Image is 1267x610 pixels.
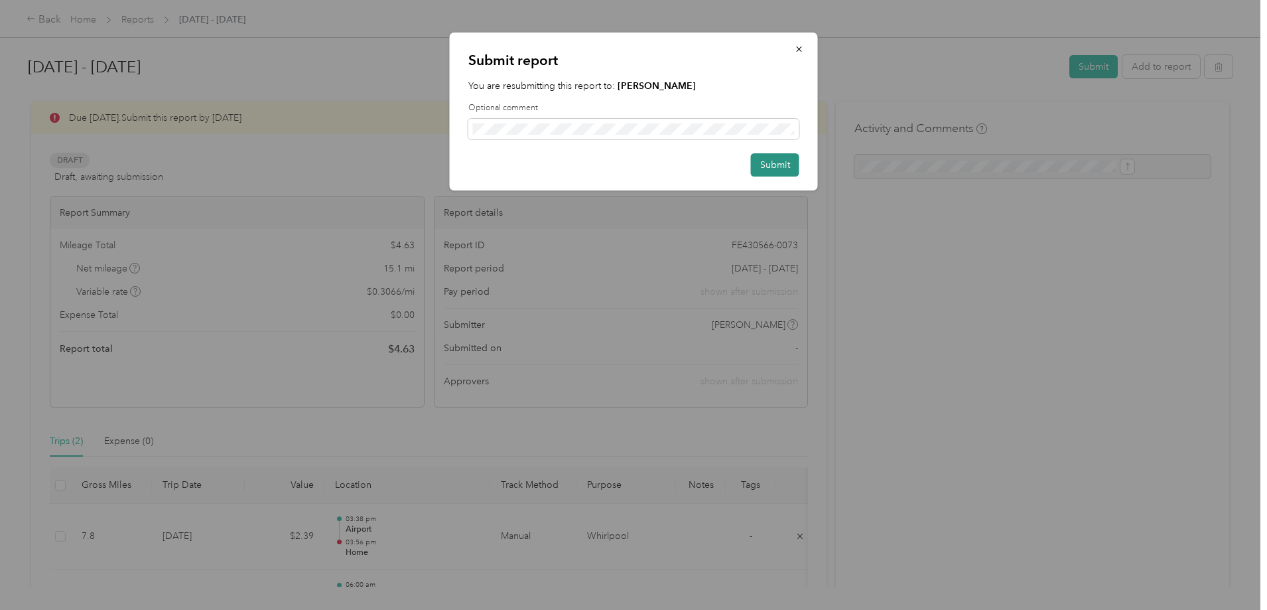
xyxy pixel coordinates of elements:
[751,153,799,177] button: Submit
[1193,536,1267,610] iframe: Everlance-gr Chat Button Frame
[468,51,799,70] p: Submit report
[618,80,696,92] strong: [PERSON_NAME]
[468,79,799,93] p: You are resubmitting this report to:
[468,102,799,114] label: Optional comment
